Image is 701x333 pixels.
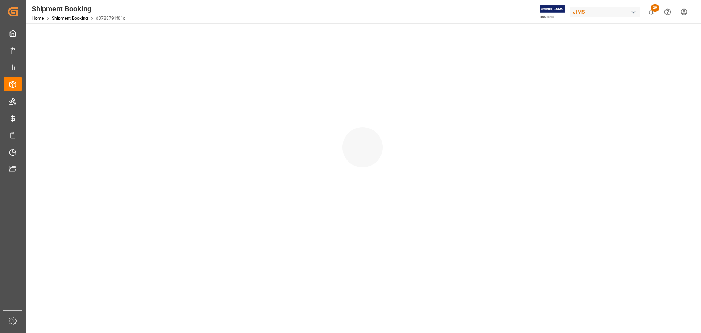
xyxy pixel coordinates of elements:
button: JIMS [570,5,643,19]
a: Shipment Booking [52,16,88,21]
div: Shipment Booking [32,3,125,14]
img: Exertis%20JAM%20-%20Email%20Logo.jpg_1722504956.jpg [540,5,565,18]
a: Home [32,16,44,21]
button: Help Center [659,4,676,20]
span: 29 [651,4,659,12]
div: JIMS [570,7,640,17]
button: show 29 new notifications [643,4,659,20]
